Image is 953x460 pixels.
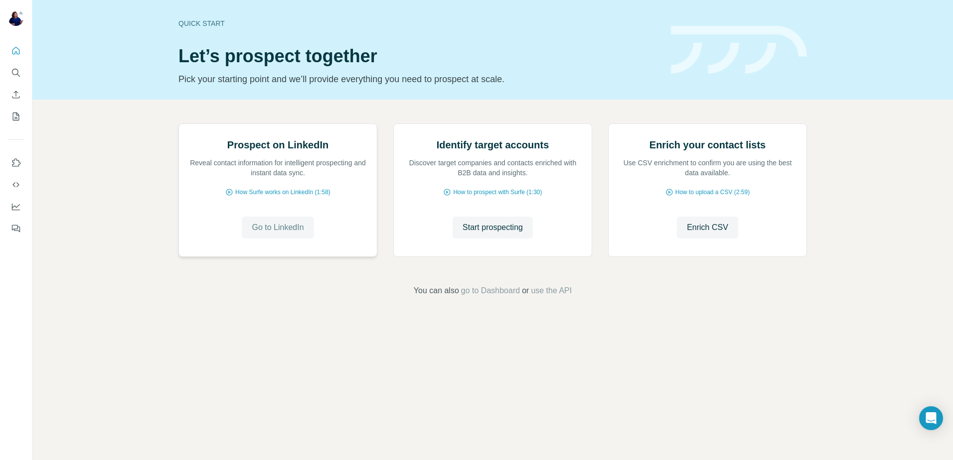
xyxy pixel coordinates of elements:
button: use the API [531,285,572,297]
span: How Surfe works on LinkedIn (1:58) [235,188,330,197]
button: go to Dashboard [461,285,520,297]
button: Use Surfe API [8,176,24,194]
span: How to prospect with Surfe (1:30) [453,188,542,197]
p: Reveal contact information for intelligent prospecting and instant data sync. [189,158,367,178]
div: Open Intercom Messenger [919,406,943,430]
h2: Prospect on LinkedIn [227,138,328,152]
button: Use Surfe on LinkedIn [8,154,24,172]
span: Go to LinkedIn [252,222,304,233]
p: Discover target companies and contacts enriched with B2B data and insights. [404,158,582,178]
button: Feedback [8,220,24,237]
button: Enrich CSV [8,86,24,104]
button: Search [8,64,24,82]
h2: Enrich your contact lists [649,138,766,152]
img: banner [671,26,807,74]
span: How to upload a CSV (2:59) [675,188,750,197]
button: Enrich CSV [677,217,738,238]
img: Avatar [8,10,24,26]
span: You can also [414,285,459,297]
button: Go to LinkedIn [242,217,314,238]
button: My lists [8,108,24,125]
p: Pick your starting point and we’ll provide everything you need to prospect at scale. [178,72,659,86]
h1: Let’s prospect together [178,46,659,66]
span: Enrich CSV [687,222,728,233]
span: or [522,285,529,297]
span: Start prospecting [463,222,523,233]
h2: Identify target accounts [437,138,549,152]
p: Use CSV enrichment to confirm you are using the best data available. [619,158,796,178]
div: Quick start [178,18,659,28]
button: Quick start [8,42,24,60]
button: Dashboard [8,198,24,216]
button: Start prospecting [453,217,533,238]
